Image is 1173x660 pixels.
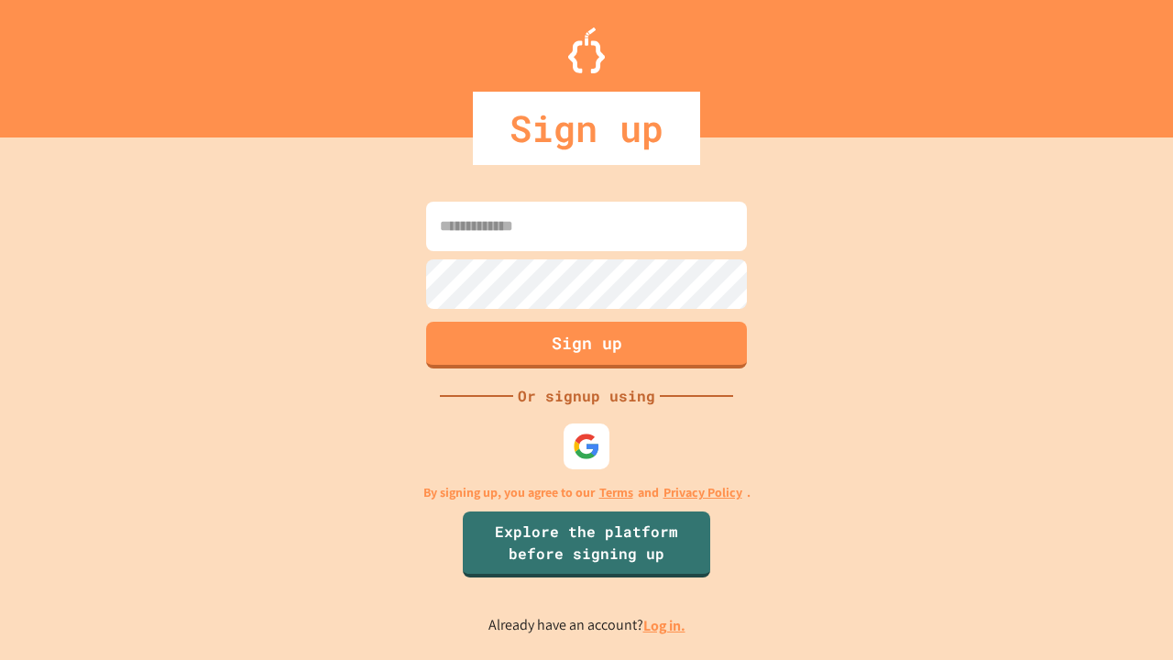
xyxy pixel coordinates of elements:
[463,511,710,577] a: Explore the platform before signing up
[488,614,685,637] p: Already have an account?
[473,92,700,165] div: Sign up
[663,483,742,502] a: Privacy Policy
[573,433,600,460] img: google-icon.svg
[568,27,605,73] img: Logo.svg
[599,483,633,502] a: Terms
[643,616,685,635] a: Log in.
[423,483,751,502] p: By signing up, you agree to our and .
[513,385,660,407] div: Or signup using
[426,322,747,368] button: Sign up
